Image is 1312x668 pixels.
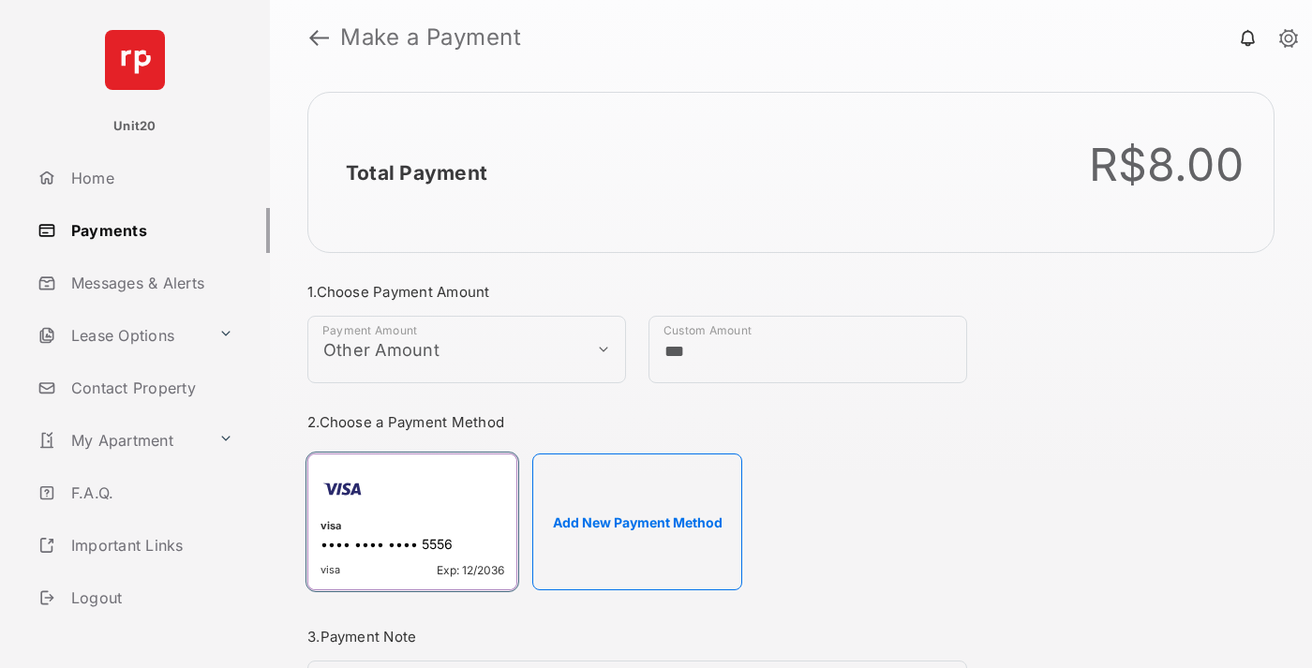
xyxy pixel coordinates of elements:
[1089,138,1245,192] div: R$8.00
[321,519,504,536] div: visa
[437,563,504,577] span: Exp: 12/2036
[30,365,270,410] a: Contact Property
[30,575,270,620] a: Logout
[30,470,270,515] a: F.A.Q.
[307,453,517,590] div: visa•••• •••• •••• 5556visaExp: 12/2036
[321,563,340,577] span: visa
[307,413,967,431] h3: 2. Choose a Payment Method
[30,156,270,200] a: Home
[30,523,241,568] a: Important Links
[307,283,967,301] h3: 1. Choose Payment Amount
[113,117,157,136] p: Unit20
[321,536,504,556] div: •••• •••• •••• 5556
[307,628,967,646] h3: 3. Payment Note
[30,260,270,305] a: Messages & Alerts
[30,313,211,358] a: Lease Options
[532,453,742,590] button: Add New Payment Method
[105,30,165,90] img: svg+xml;base64,PHN2ZyB4bWxucz0iaHR0cDovL3d3dy53My5vcmcvMjAwMC9zdmciIHdpZHRoPSI2NCIgaGVpZ2h0PSI2NC...
[30,208,270,253] a: Payments
[30,418,211,463] a: My Apartment
[340,26,521,49] strong: Make a Payment
[346,161,487,185] h2: Total Payment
